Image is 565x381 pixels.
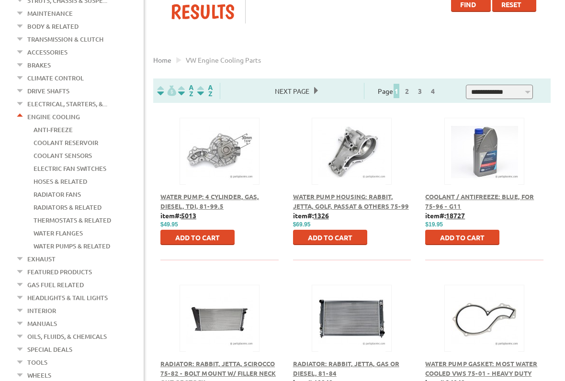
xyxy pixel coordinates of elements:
a: Water Pump Gasket: Most Water Cooled VWs 75-01 - Heavy Duty [425,360,537,378]
span: Add to Cart [440,234,485,242]
u: 5013 [181,212,196,220]
span: $19.95 [425,222,443,228]
a: Climate Control [27,72,84,85]
a: Manuals [27,318,57,330]
span: Find [460,0,476,9]
u: 18727 [446,212,465,220]
a: 4 [429,87,437,96]
a: Body & Related [27,21,79,33]
span: Next Page [270,84,314,99]
a: Engine Cooling [27,111,80,123]
a: Radiators & Related [34,202,102,214]
a: Headlights & Tail Lights [27,292,108,304]
span: $49.95 [160,222,178,228]
button: Add to Cart [293,230,367,246]
a: Radiator: Rabbit, Jetta, Scirocco 75-82 - Bolt Mount w/ Filler Neck [160,360,276,378]
a: Next Page [270,87,314,96]
a: Coolant Reservoir [34,137,98,149]
a: 3 [416,87,424,96]
b: item#: [293,212,329,220]
a: Electric Fan Switches [34,163,106,175]
a: Home [153,56,171,65]
div: Page [364,83,452,100]
a: Hoses & Related [34,176,87,188]
a: Transmission & Clutch [27,34,103,46]
a: Accessories [27,46,68,59]
img: filterpricelow.svg [157,86,176,97]
img: Sort by Sales Rank [195,86,215,97]
a: Coolant / Antifreeze: Blue, for 75-96 - G11 [425,193,534,211]
a: Electrical, Starters, &... [27,98,107,111]
a: Water Pump Housing: Rabbit, Jetta, Golf, Passat & Others 75-99 [293,193,409,211]
b: item#: [160,212,196,220]
span: Add to Cart [175,234,220,242]
a: Interior [27,305,56,317]
span: VW engine cooling parts [186,56,261,65]
a: Water Pump: 4 Cylinder, Gas, Diesel, TDI, 81-99.5 [160,193,259,211]
a: Coolant Sensors [34,150,92,162]
a: Gas Fuel Related [27,279,84,291]
span: $69.95 [293,222,311,228]
u: 1326 [314,212,329,220]
a: Thermostats & Related [34,214,111,227]
img: Sort by Headline [176,86,195,97]
a: Special Deals [27,344,72,356]
a: 2 [403,87,411,96]
a: Oils, Fluids, & Chemicals [27,331,107,343]
a: Tools [27,357,47,369]
b: item#: [425,212,465,220]
a: Maintenance [27,8,73,20]
a: Anti-Freeze [34,124,73,136]
a: Exhaust [27,253,56,266]
a: Radiator Fans [34,189,81,201]
a: Water Flanges [34,227,83,240]
button: Add to Cart [160,230,235,246]
a: Radiator: Rabbit, Jetta, Gas or Diesel, 81-84 [293,360,399,378]
span: Add to Cart [308,234,352,242]
a: Featured Products [27,266,92,279]
button: Add to Cart [425,230,499,246]
span: 1 [394,84,399,99]
a: Water Pumps & Related [34,240,110,253]
span: Reset [501,0,521,9]
a: Drive Shafts [27,85,69,98]
a: Brakes [27,59,51,72]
